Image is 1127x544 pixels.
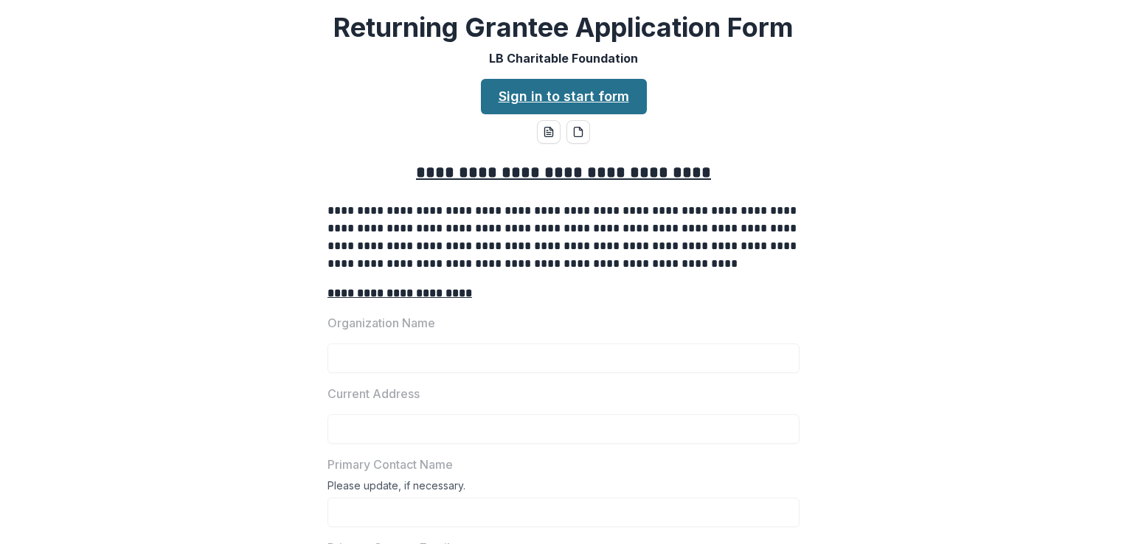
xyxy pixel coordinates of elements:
p: Current Address [327,385,420,402]
p: Organization Name [327,314,435,332]
div: Please update, if necessary. [327,479,800,498]
p: Primary Contact Name [327,456,453,473]
button: pdf-download [566,120,590,144]
button: word-download [537,120,561,144]
h2: Returning Grantee Application Form [333,12,794,43]
p: LB Charitable Foundation [489,49,638,67]
a: Sign in to start form [481,79,647,114]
